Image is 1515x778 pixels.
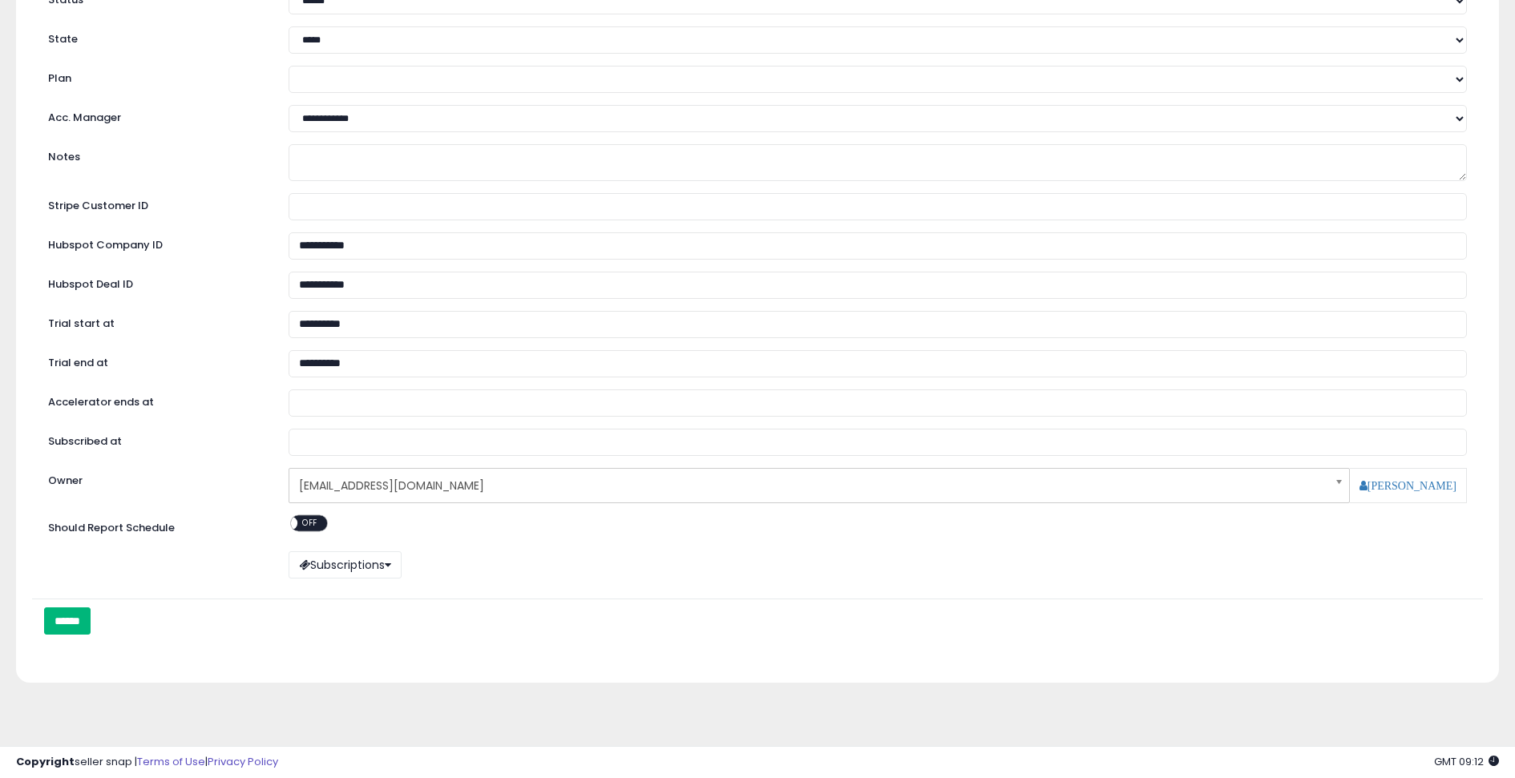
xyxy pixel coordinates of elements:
label: Should Report Schedule [48,521,175,536]
label: State [36,26,277,47]
label: Hubspot Company ID [36,232,277,253]
a: Privacy Policy [208,754,278,769]
label: Plan [36,66,277,87]
label: Hubspot Deal ID [36,272,277,292]
label: Stripe Customer ID [36,193,277,214]
span: [EMAIL_ADDRESS][DOMAIN_NAME] [299,472,1319,499]
label: Owner [48,474,83,489]
label: Acc. Manager [36,105,277,126]
span: 2025-08-17 09:12 GMT [1434,754,1499,769]
label: Trial start at [36,311,277,332]
label: Subscribed at [36,429,277,449]
label: Trial end at [36,350,277,371]
span: OFF [297,516,323,530]
a: Terms of Use [137,754,205,769]
strong: Copyright [16,754,75,769]
label: Notes [36,144,277,165]
div: seller snap | | [16,755,278,770]
label: Accelerator ends at [36,389,277,410]
button: Subscriptions [289,551,402,578]
a: [PERSON_NAME] [1359,480,1456,491]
